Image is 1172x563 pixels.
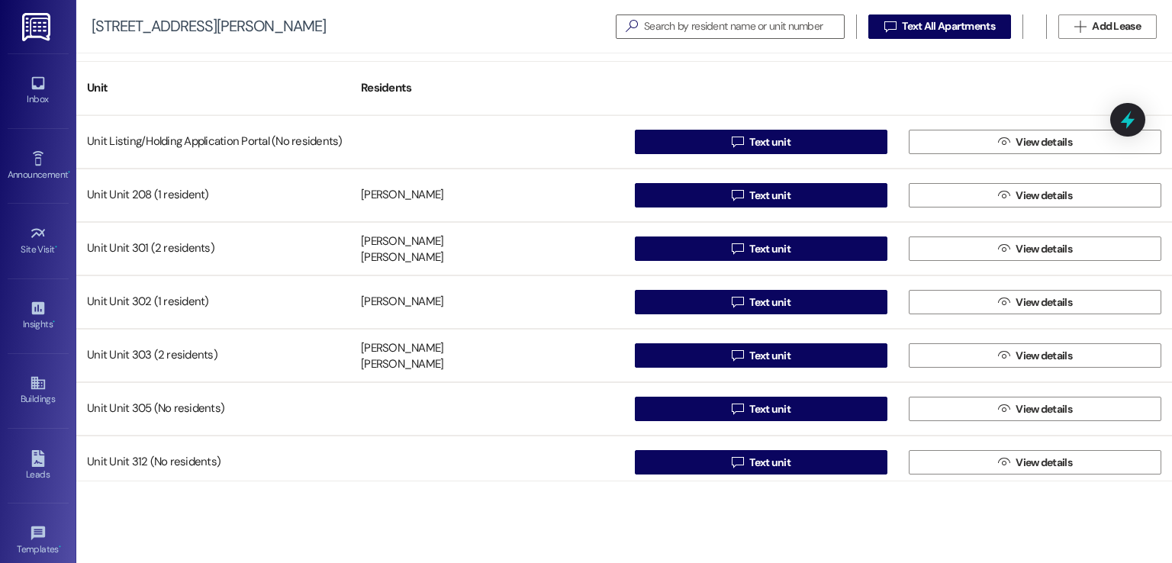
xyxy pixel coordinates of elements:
div: Unit Unit 208 (1 resident) [76,180,350,211]
i:  [998,403,1009,415]
i:  [998,296,1009,308]
i:  [998,349,1009,362]
div: Unit Listing/Holding Application Portal (No residents) [76,127,350,157]
span: View details [1016,401,1072,417]
a: Templates • [8,520,69,561]
button: View details [909,450,1161,475]
i:  [732,189,743,201]
div: [PERSON_NAME] [361,233,443,249]
span: View details [1016,241,1072,257]
button: Text All Apartments [868,14,1011,39]
button: View details [909,290,1161,314]
a: Site Visit • [8,220,69,262]
span: Text unit [749,401,790,417]
img: ResiDesk Logo [22,13,53,41]
i:  [884,21,896,33]
div: [PERSON_NAME] [361,340,443,356]
i:  [998,136,1009,148]
button: Text unit [635,343,887,368]
a: Leads [8,446,69,487]
i:  [998,456,1009,468]
span: • [68,167,70,178]
span: • [53,317,55,327]
span: • [59,542,61,552]
a: Buildings [8,370,69,411]
span: View details [1016,455,1072,471]
i:  [998,189,1009,201]
a: Insights • [8,295,69,336]
div: Unit Unit 302 (1 resident) [76,287,350,317]
i:  [732,403,743,415]
span: Text unit [749,455,790,471]
span: • [55,242,57,253]
i:  [1074,21,1086,33]
button: View details [909,183,1161,208]
div: Unit Unit 301 (2 residents) [76,233,350,264]
i:  [998,243,1009,255]
button: Text unit [635,290,887,314]
span: View details [1016,134,1072,150]
div: Residents [350,69,624,107]
i:  [620,18,644,34]
div: Unit [76,69,350,107]
button: Add Lease [1058,14,1157,39]
i:  [732,296,743,308]
span: View details [1016,348,1072,364]
span: Text unit [749,134,790,150]
button: Text unit [635,236,887,261]
div: [PERSON_NAME] [361,357,443,373]
input: Search by resident name or unit number [644,16,844,37]
i:  [732,243,743,255]
button: View details [909,236,1161,261]
span: Text unit [749,348,790,364]
div: Unit Unit 305 (No residents) [76,394,350,424]
div: [PERSON_NAME] [361,188,443,204]
a: Inbox [8,70,69,111]
i:  [732,136,743,148]
i:  [732,456,743,468]
div: [STREET_ADDRESS][PERSON_NAME] [92,18,326,34]
span: Text All Apartments [902,18,995,34]
button: View details [909,343,1161,368]
button: Text unit [635,397,887,421]
div: Unit Unit 303 (2 residents) [76,340,350,371]
i:  [732,349,743,362]
span: Text unit [749,294,790,310]
span: View details [1016,294,1072,310]
button: Text unit [635,450,887,475]
div: Unit Unit 312 (No residents) [76,447,350,478]
span: Text unit [749,241,790,257]
span: View details [1016,188,1072,204]
span: Text unit [749,188,790,204]
span: Add Lease [1092,18,1141,34]
button: Text unit [635,130,887,154]
button: Text unit [635,183,887,208]
button: View details [909,130,1161,154]
div: [PERSON_NAME] [361,294,443,310]
div: [PERSON_NAME] [361,250,443,266]
button: View details [909,397,1161,421]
